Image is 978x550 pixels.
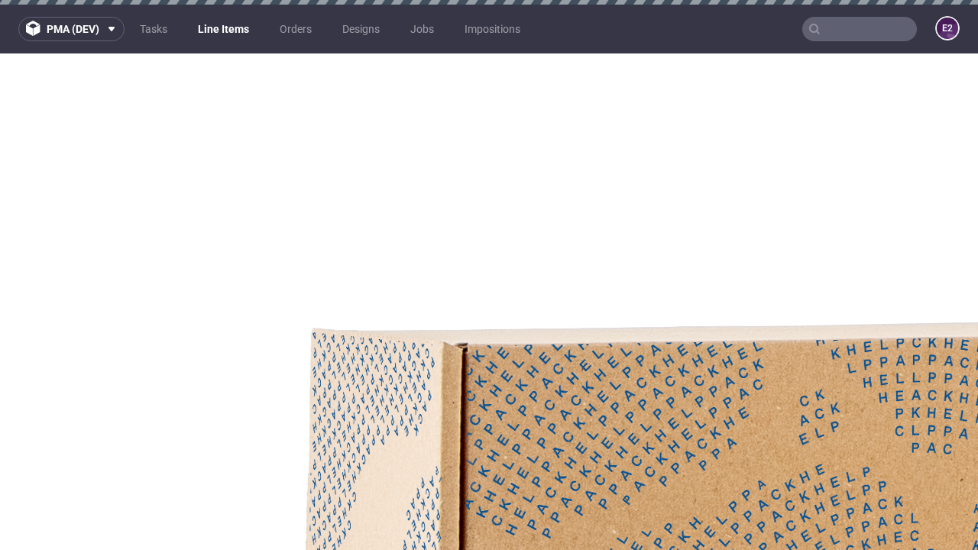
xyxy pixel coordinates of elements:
a: Orders [270,17,321,41]
button: pma (dev) [18,17,125,41]
a: Tasks [131,17,176,41]
a: Jobs [401,17,443,41]
a: Line Items [189,17,258,41]
a: Designs [333,17,389,41]
span: pma (dev) [47,24,99,34]
figcaption: e2 [937,18,958,39]
a: Impositions [455,17,529,41]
